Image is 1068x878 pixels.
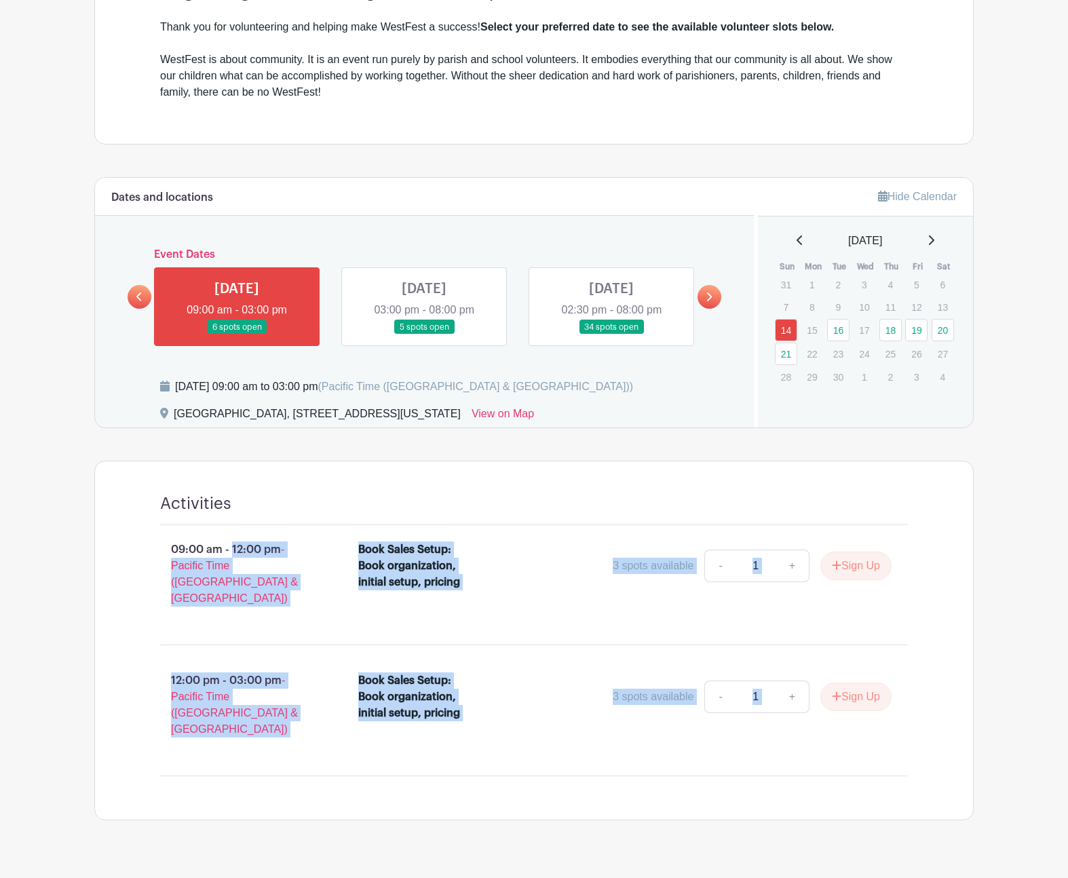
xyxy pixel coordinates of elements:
[879,343,902,364] p: 25
[801,297,823,318] p: 8
[905,319,928,341] a: 19
[905,274,928,295] p: 5
[827,297,850,318] p: 9
[775,274,797,295] p: 31
[480,21,834,33] strong: Select your preferred date to see the available volunteer slots below.
[853,274,875,295] p: 3
[775,343,797,365] a: 21
[853,297,875,318] p: 10
[776,681,809,713] a: +
[776,550,809,582] a: +
[801,274,823,295] p: 1
[160,494,231,514] h4: Activities
[160,52,908,100] div: WestFest is about community. It is an event run purely by parish and school volunteers. It embodi...
[613,689,693,705] div: 3 spots available
[704,681,736,713] a: -
[775,297,797,318] p: 7
[827,343,850,364] p: 23
[160,19,908,35] div: Thank you for volunteering and helping make WestFest a success!
[931,260,957,273] th: Sat
[853,366,875,387] p: 1
[826,260,853,273] th: Tue
[174,406,461,427] div: [GEOGRAPHIC_DATA], [STREET_ADDRESS][US_STATE]
[138,667,337,743] p: 12:00 pm - 03:00 pm
[358,541,476,590] div: Book Sales Setup: Book organization, initial setup, pricing
[879,297,902,318] p: 11
[613,558,693,574] div: 3 spots available
[932,366,954,387] p: 4
[932,274,954,295] p: 6
[704,550,736,582] a: -
[820,552,892,580] button: Sign Up
[879,319,902,341] a: 18
[775,319,797,341] a: 14
[774,260,801,273] th: Sun
[878,191,957,202] a: Hide Calendar
[904,260,931,273] th: Fri
[358,672,476,721] div: Book Sales Setup: Book organization, initial setup, pricing
[175,379,633,395] div: [DATE] 09:00 am to 03:00 pm
[827,366,850,387] p: 30
[801,366,823,387] p: 29
[853,320,875,341] p: 17
[151,248,698,261] h6: Event Dates
[848,233,882,249] span: [DATE]
[932,319,954,341] a: 20
[827,319,850,341] a: 16
[853,343,875,364] p: 24
[932,343,954,364] p: 27
[472,406,534,427] a: View on Map
[879,260,905,273] th: Thu
[879,366,902,387] p: 2
[801,343,823,364] p: 22
[905,343,928,364] p: 26
[879,274,902,295] p: 4
[905,297,928,318] p: 12
[775,366,797,387] p: 28
[852,260,879,273] th: Wed
[827,274,850,295] p: 2
[801,320,823,341] p: 15
[138,536,337,612] p: 09:00 am - 12:00 pm
[800,260,826,273] th: Mon
[318,381,633,392] span: (Pacific Time ([GEOGRAPHIC_DATA] & [GEOGRAPHIC_DATA]))
[820,683,892,711] button: Sign Up
[932,297,954,318] p: 13
[111,191,213,204] h6: Dates and locations
[905,366,928,387] p: 3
